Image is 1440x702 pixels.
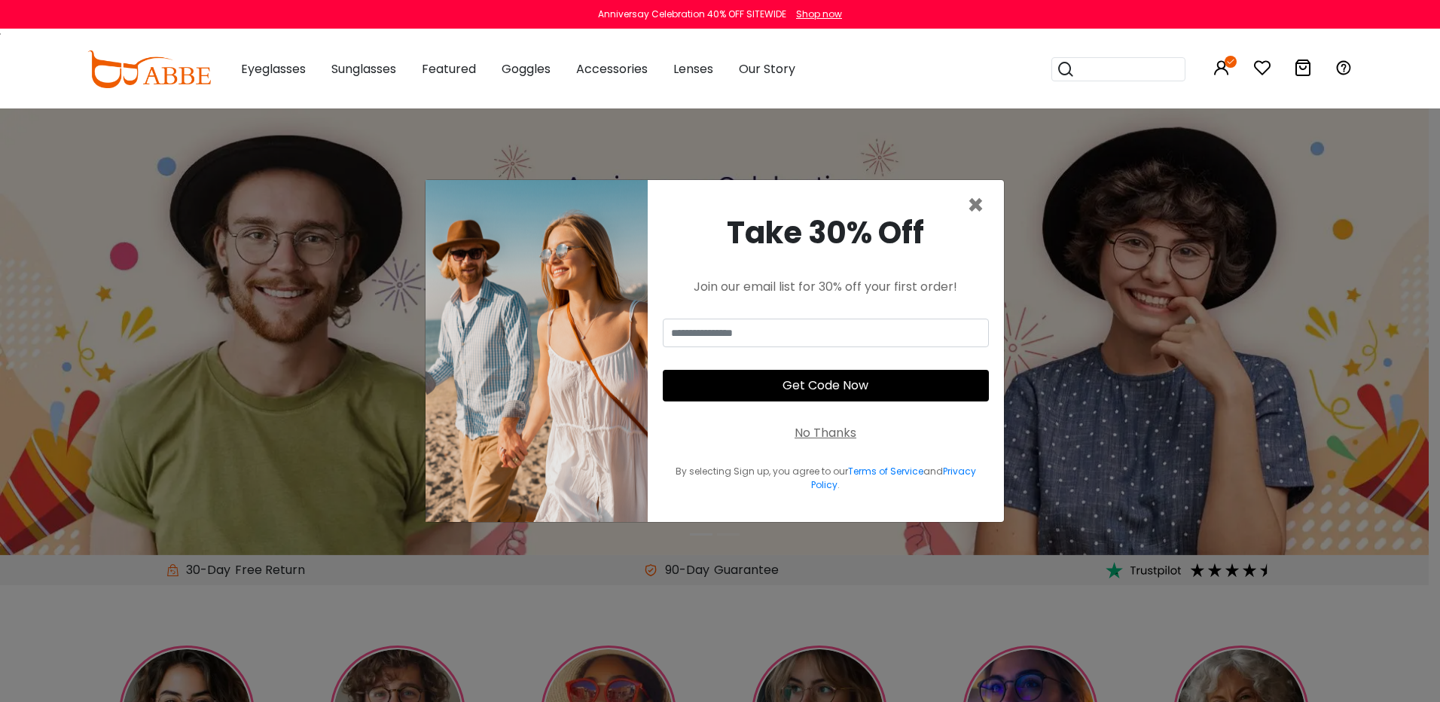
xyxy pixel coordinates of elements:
span: Sunglasses [331,60,396,78]
div: Take 30% Off [663,210,989,255]
a: Shop now [789,8,842,20]
a: Privacy Policy [811,465,976,491]
a: Terms of Service [848,465,923,478]
img: welcome [426,180,648,522]
span: Goggles [502,60,551,78]
span: Featured [422,60,476,78]
span: Our Story [739,60,795,78]
div: Shop now [796,8,842,21]
div: By selecting Sign up, you agree to our and . [663,465,989,492]
button: Get Code Now [663,370,989,401]
span: Lenses [673,60,713,78]
div: Join our email list for 30% off your first order! [663,278,989,296]
span: Eyeglasses [241,60,306,78]
span: Accessories [576,60,648,78]
span: × [967,186,984,224]
img: abbeglasses.com [87,50,211,88]
div: No Thanks [795,424,856,442]
button: Close [967,192,984,219]
div: Anniversay Celebration 40% OFF SITEWIDE [598,8,786,21]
